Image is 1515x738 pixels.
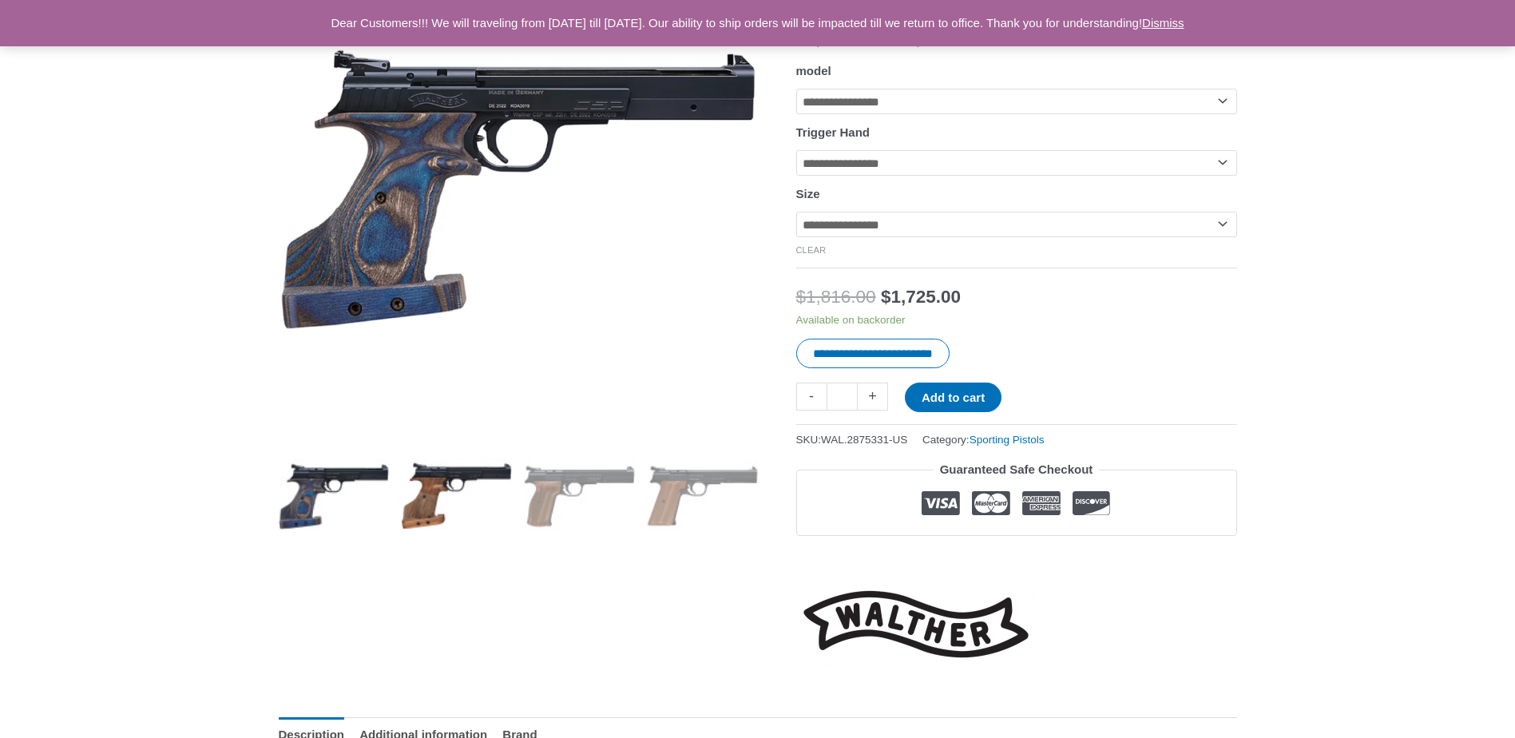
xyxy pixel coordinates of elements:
[796,313,1237,327] p: Available on backorder
[821,434,907,446] span: WAL.2875331-US
[796,579,1036,669] a: Walther
[401,441,512,552] img: Walther CSP - Image 2
[796,383,827,411] a: -
[524,441,635,552] img: Walther CSP - Image 3
[647,441,758,552] img: Walther CSP - Image 4
[796,548,1237,567] iframe: Customer reviews powered by Trustpilot
[905,383,1001,412] button: Add to cart
[827,383,858,411] input: Product quantity
[934,458,1100,481] legend: Guaranteed Safe Checkout
[796,187,820,200] label: Size
[796,430,908,450] span: SKU:
[1142,16,1184,30] a: Dismiss
[796,245,827,255] a: Clear options
[796,64,831,77] label: model
[922,430,1044,450] span: Category:
[796,287,876,307] bdi: 1,816.00
[858,383,888,411] a: +
[881,287,961,307] bdi: 1,725.00
[881,287,891,307] span: $
[796,125,871,139] label: Trigger Hand
[970,434,1045,446] a: Sporting Pistols
[279,441,390,552] img: Walther CSP
[796,287,807,307] span: $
